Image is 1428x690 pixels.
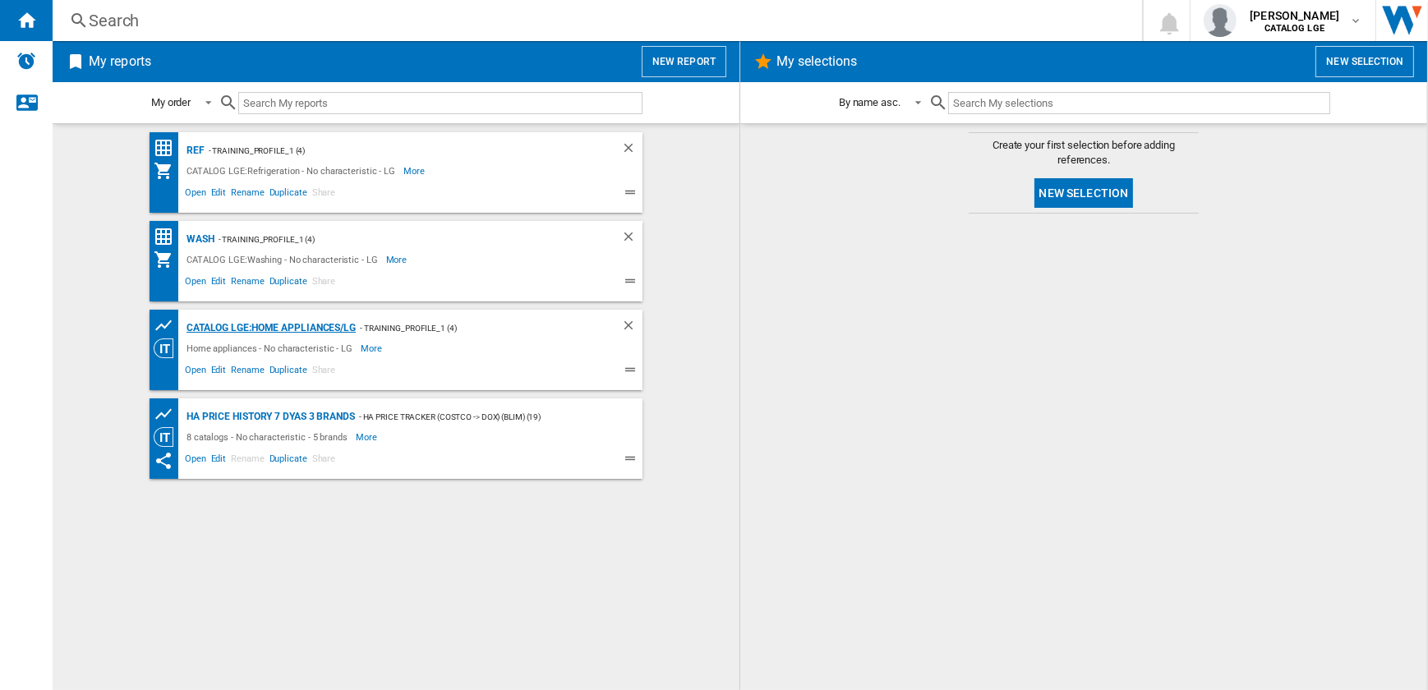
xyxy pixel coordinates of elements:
[386,250,410,269] span: More
[85,46,154,77] h2: My reports
[948,92,1330,114] input: Search My selections
[214,229,588,250] div: - Training_Profile_1 (4)
[209,451,229,471] span: Edit
[182,140,205,161] div: REF
[1034,178,1134,208] button: New selection
[182,407,355,427] div: HA Price History 7 Dyas 3 Brands
[1264,23,1324,34] b: CATALOG LGE
[267,274,310,293] span: Duplicate
[310,185,339,205] span: Share
[182,318,356,338] div: CATALOG LGE:Home appliances/LG
[209,274,229,293] span: Edit
[228,362,266,382] span: Rename
[16,51,36,71] img: alerts-logo.svg
[228,274,266,293] span: Rename
[267,451,310,471] span: Duplicate
[154,315,182,336] div: Product prices grid
[182,250,386,269] div: CATALOG LGE:Washing - No characteristic - LG
[621,140,643,161] div: Delete
[182,161,403,181] div: CATALOG LGE:Refrigeration - No characteristic - LG
[89,9,1099,32] div: Search
[154,338,182,358] div: Category View
[154,404,182,425] div: Product prices grid
[1204,4,1237,37] img: profile.jpg
[228,185,266,205] span: Rename
[182,451,209,471] span: Open
[355,407,610,427] div: - HA Price Tracker (costco -> dox) (blim) (19)
[361,338,385,358] span: More
[182,185,209,205] span: Open
[310,362,339,382] span: Share
[154,227,182,247] div: Price Matrix
[154,427,182,447] div: Category View
[205,140,588,161] div: - Training_Profile_1 (4)
[154,138,182,159] div: Price Matrix
[621,318,643,338] div: Delete
[356,427,380,447] span: More
[182,427,356,447] div: 8 catalogs - No characteristic - 5 brands
[773,46,860,77] h2: My selections
[310,274,339,293] span: Share
[839,96,901,108] div: By name asc.
[209,362,229,382] span: Edit
[969,138,1199,168] span: Create your first selection before adding references.
[642,46,726,77] button: New report
[1250,7,1339,24] span: [PERSON_NAME]
[267,362,310,382] span: Duplicate
[621,229,643,250] div: Delete
[228,451,266,471] span: Rename
[154,161,182,181] div: My Assortment
[238,92,643,114] input: Search My reports
[182,274,209,293] span: Open
[182,338,361,358] div: Home appliances - No characteristic - LG
[1315,46,1414,77] button: New selection
[267,185,310,205] span: Duplicate
[310,451,339,471] span: Share
[356,318,588,338] div: - Training_Profile_1 (4)
[151,96,191,108] div: My order
[182,362,209,382] span: Open
[154,451,173,471] ng-md-icon: This report has been shared with you
[209,185,229,205] span: Edit
[403,161,427,181] span: More
[154,250,182,269] div: My Assortment
[182,229,214,250] div: WASH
